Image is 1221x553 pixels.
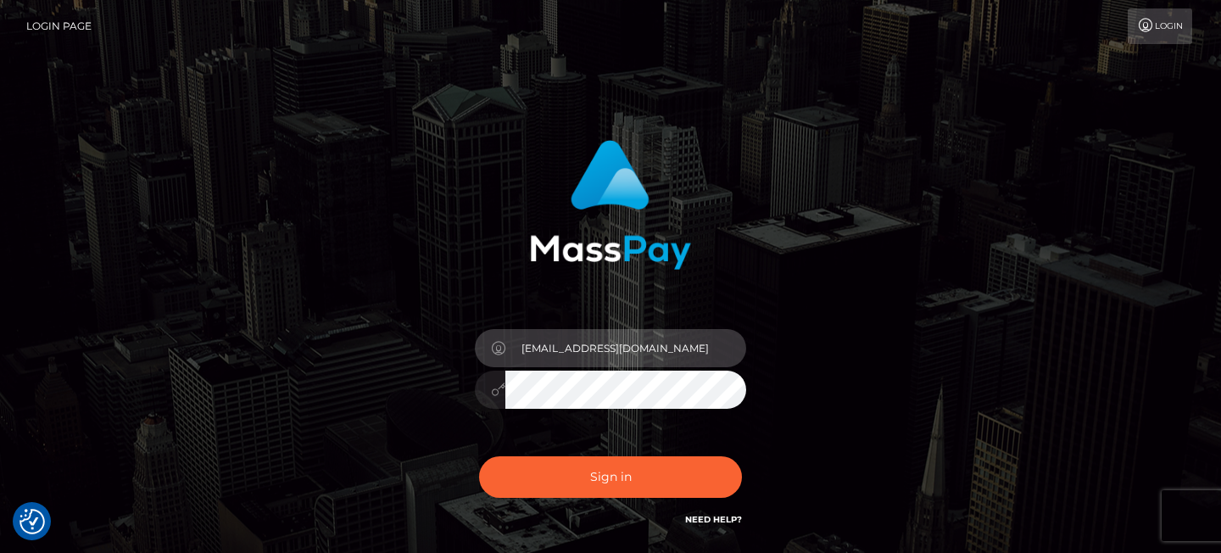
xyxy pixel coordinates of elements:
[685,514,742,525] a: Need Help?
[26,8,92,44] a: Login Page
[530,140,691,270] img: MassPay Login
[20,509,45,534] button: Consent Preferences
[479,456,742,498] button: Sign in
[505,329,746,367] input: Username...
[20,509,45,534] img: Revisit consent button
[1128,8,1192,44] a: Login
